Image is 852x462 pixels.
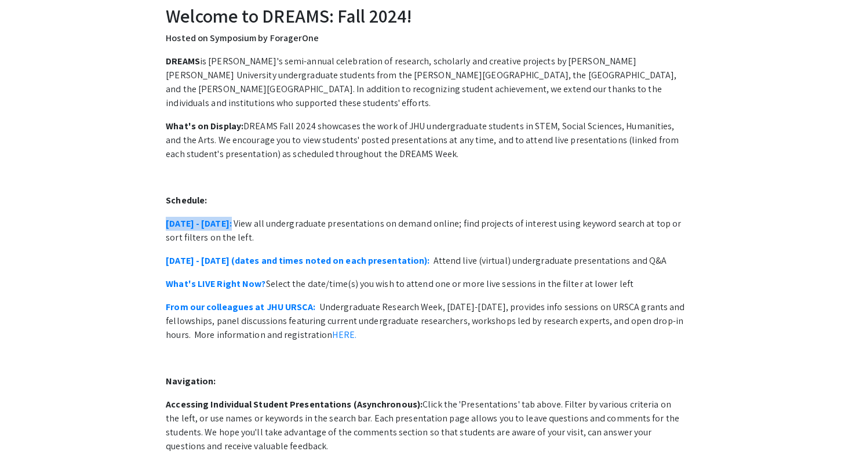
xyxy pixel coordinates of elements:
p: Hosted on Symposium by ForagerOne [166,31,686,45]
p: Attend live (virtual) undergraduate presentations and Q&A [166,254,686,268]
p: Click the 'Presentations' tab above. Filter by various criteria on the left, or use names or keyw... [166,398,686,453]
a: HERE. [332,329,356,341]
p: Select the date/time(s) you wish to attend one or more live sessions in the filter at lower left [166,277,686,291]
a: [DATE] - [DATE] (dates and times noted on each presentation): [166,254,429,267]
strong: Accessing Individual Student Presentations (Asynchronous): [166,398,423,410]
iframe: Chat [9,410,49,453]
p: is [PERSON_NAME]'s semi-annual celebration of research, scholarly and creative projects by [PERSO... [166,54,686,110]
strong: Schedule: [166,194,207,206]
a: [DATE] - [DATE]: [166,217,232,230]
a: What's LIVE Right Now? [166,278,265,290]
strong: What's on Display: [166,120,243,132]
a: From our colleagues at JHU URSCA: [166,301,315,313]
p: DREAMS Fall 2024 showcases the work of JHU undergraduate students in STEM, Social Sciences, Human... [166,119,686,161]
h2: Welcome to DREAMS: Fall 2024! [166,5,686,27]
strong: DREAMS [166,55,200,67]
p: View all undergraduate presentations on demand online; find projects of interest using keyword se... [166,217,686,245]
strong: Navigation: [166,375,216,387]
p: Undergraduate Research Week, [DATE]-[DATE], provides info sessions on URSCA grants and fellowship... [166,300,686,342]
